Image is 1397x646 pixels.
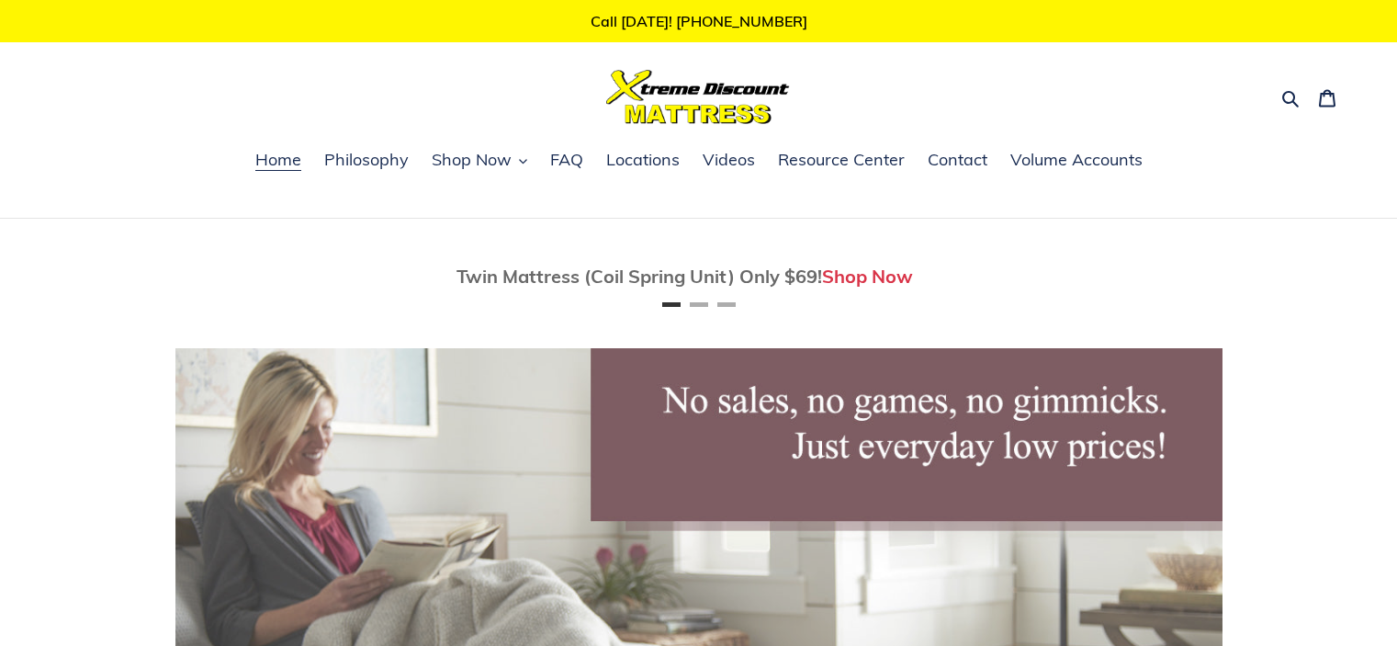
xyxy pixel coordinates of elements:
[769,147,914,175] a: Resource Center
[541,147,592,175] a: FAQ
[928,149,987,171] span: Contact
[693,147,764,175] a: Videos
[550,149,583,171] span: FAQ
[422,147,536,175] button: Shop Now
[606,149,680,171] span: Locations
[662,302,681,307] button: Page 1
[315,147,418,175] a: Philosophy
[822,265,913,288] a: Shop Now
[703,149,755,171] span: Videos
[324,149,409,171] span: Philosophy
[456,265,822,288] span: Twin Mattress (Coil Spring Unit) Only $69!
[255,149,301,171] span: Home
[717,302,736,307] button: Page 3
[1001,147,1152,175] a: Volume Accounts
[918,147,997,175] a: Contact
[606,70,790,124] img: Xtreme Discount Mattress
[778,149,905,171] span: Resource Center
[246,147,310,175] a: Home
[432,149,512,171] span: Shop Now
[690,302,708,307] button: Page 2
[597,147,689,175] a: Locations
[1010,149,1143,171] span: Volume Accounts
